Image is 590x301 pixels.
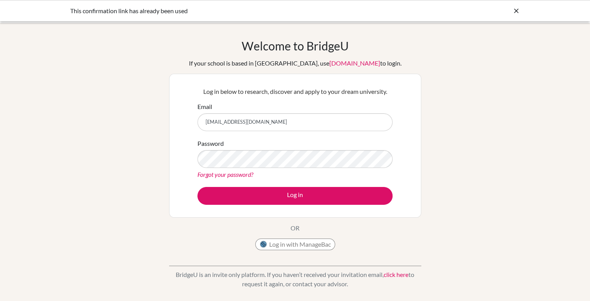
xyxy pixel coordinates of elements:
a: [DOMAIN_NAME] [329,59,380,67]
h1: Welcome to BridgeU [242,39,349,53]
a: click here [384,271,408,278]
button: Log in [197,187,393,205]
div: This confirmation link has already been used [70,6,404,16]
a: Forgot your password? [197,171,253,178]
p: Log in below to research, discover and apply to your dream university. [197,87,393,96]
label: Password [197,139,224,148]
button: Log in with ManageBac [255,239,335,250]
label: Email [197,102,212,111]
p: OR [291,223,299,233]
p: BridgeU is an invite only platform. If you haven’t received your invitation email, to request it ... [169,270,421,289]
div: If your school is based in [GEOGRAPHIC_DATA], use to login. [189,59,401,68]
